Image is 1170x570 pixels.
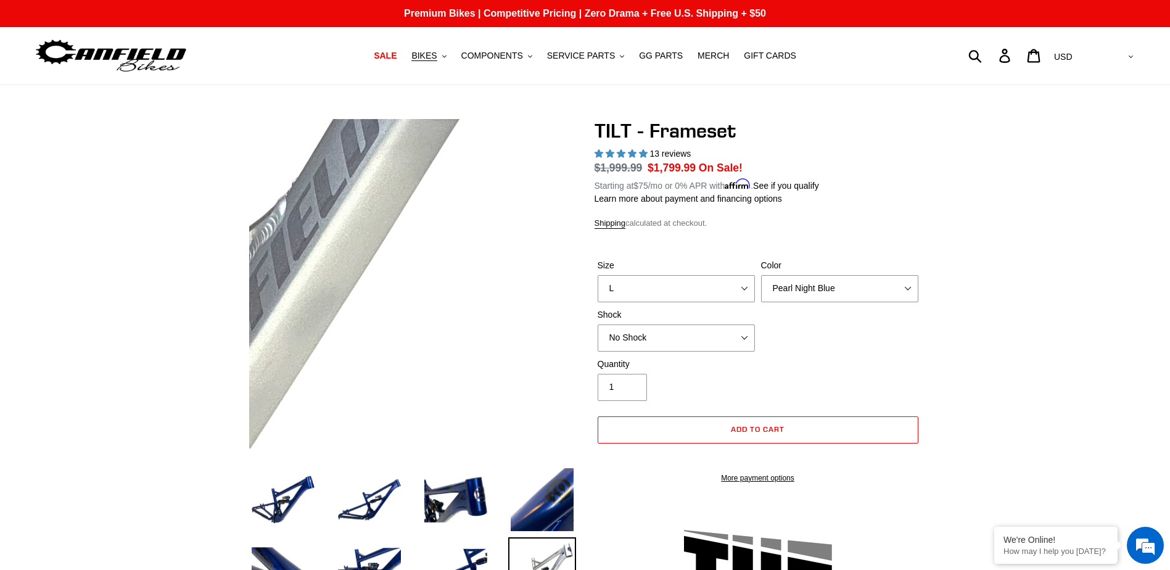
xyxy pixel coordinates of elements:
[455,47,538,64] button: COMPONENTS
[595,149,650,159] span: 5.00 stars
[598,259,755,272] label: Size
[595,218,626,229] a: Shipping
[595,119,921,142] h1: TILT - Frameset
[598,358,755,371] label: Quantity
[374,51,397,61] span: SALE
[598,473,918,484] a: More payment options
[1003,535,1108,545] div: We're Online!
[691,47,735,64] a: MERCH
[368,47,403,64] a: SALE
[753,181,819,191] a: See if you qualify - Learn more about Affirm Financing (opens in modal)
[34,36,188,75] img: Canfield Bikes
[595,217,921,229] div: calculated at checkout.
[411,51,437,61] span: BIKES
[744,51,796,61] span: GIFT CARDS
[1003,547,1108,556] p: How may I help you today?
[761,259,918,272] label: Color
[422,466,490,534] img: Load image into Gallery viewer, TILT - Frameset
[738,47,802,64] a: GIFT CARDS
[508,466,576,534] img: Load image into Gallery viewer, TILT - Frameset
[633,181,648,191] span: $75
[598,308,755,321] label: Shock
[541,47,630,64] button: SERVICE PARTS
[336,466,403,534] img: Load image into Gallery viewer, TILT - Frameset
[725,179,751,189] span: Affirm
[595,162,643,174] s: $1,999.99
[595,194,782,204] a: Learn more about payment and financing options
[547,51,615,61] span: SERVICE PARTS
[633,47,689,64] a: GG PARTS
[648,162,696,174] span: $1,799.99
[639,51,683,61] span: GG PARTS
[249,466,317,534] img: Load image into Gallery viewer, TILT - Frameset
[405,47,452,64] button: BIKES
[595,176,819,192] p: Starting at /mo or 0% APR with .
[461,51,523,61] span: COMPONENTS
[731,424,785,434] span: Add to cart
[975,42,1007,69] input: Search
[598,416,918,444] button: Add to cart
[699,160,743,176] span: On Sale!
[649,149,691,159] span: 13 reviews
[698,51,729,61] span: MERCH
